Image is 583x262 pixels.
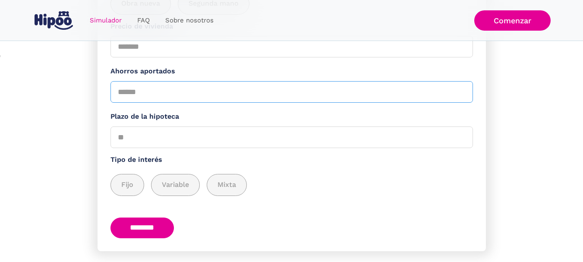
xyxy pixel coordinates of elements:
[82,12,129,29] a: Simulador
[121,180,133,190] span: Fijo
[474,10,551,31] a: Comenzar
[217,180,236,190] span: Mixta
[158,12,221,29] a: Sobre nosotros
[110,174,473,196] div: add_description_here
[110,155,473,165] label: Tipo de interés
[33,8,75,33] a: home
[110,111,473,122] label: Plazo de la hipoteca
[129,12,158,29] a: FAQ
[162,180,189,190] span: Variable
[110,66,473,77] label: Ahorros aportados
